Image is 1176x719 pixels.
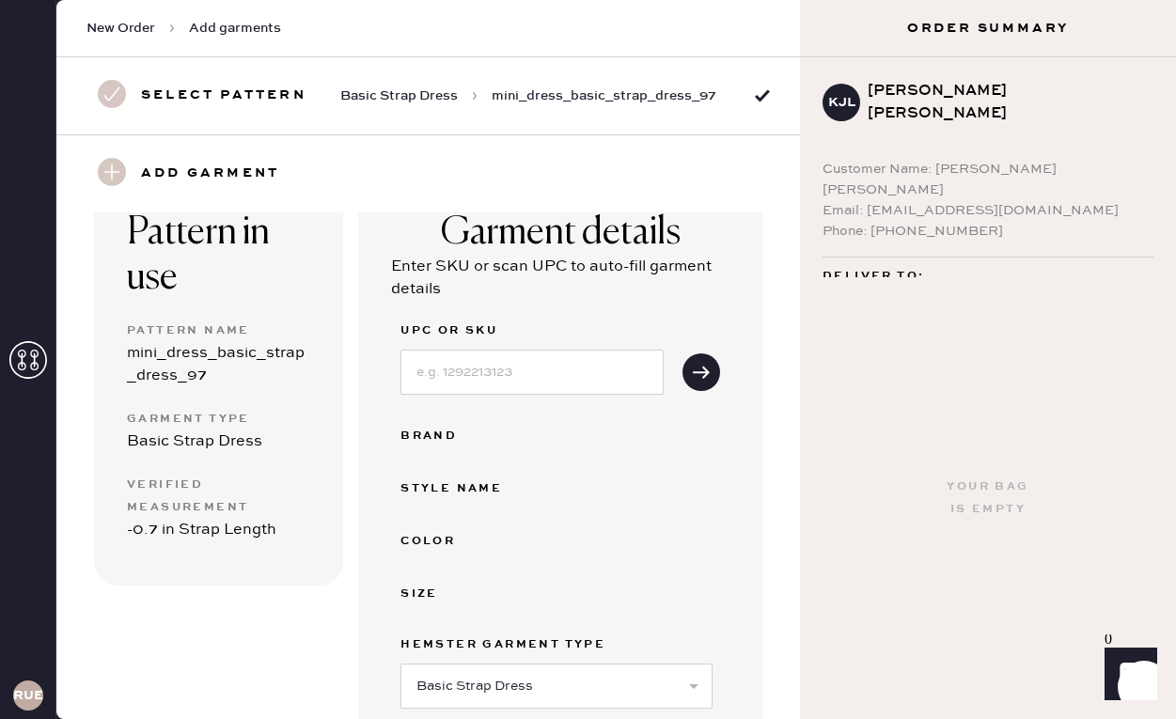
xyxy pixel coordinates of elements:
div: Email: [EMAIL_ADDRESS][DOMAIN_NAME] [823,200,1153,221]
div: Style name [400,477,551,500]
label: Hemster Garment Type [400,633,713,656]
div: Size [400,583,551,605]
div: Phone: [PHONE_NUMBER] [823,221,1153,242]
label: UPC or SKU [400,320,664,342]
div: Verified Measurement [127,474,310,519]
span: mini_dress_basic_strap_dress_97 [492,86,716,105]
h3: Add garment [141,158,279,190]
h3: RUESA [13,689,43,702]
div: Pattern in use [127,211,310,301]
div: mini_dress_basic_strap_dress_97 [127,342,310,387]
div: Customer Name: [PERSON_NAME] [PERSON_NAME] [823,159,1153,200]
div: -0.7 in Strap Length [127,519,310,541]
div: Color [400,530,551,553]
div: Basic Strap Dress [127,430,310,453]
h3: KJL [828,96,855,109]
input: e.g. 1292213123 [400,350,664,395]
h3: Select pattern [141,80,306,112]
div: Garment Type [127,408,310,430]
span: Basic Strap Dress [340,86,458,105]
div: Garment details [441,211,681,256]
h3: Order Summary [800,19,1176,38]
div: Brand [400,425,551,447]
iframe: Front Chat [1087,634,1168,715]
span: Deliver to: [823,265,924,288]
div: [PERSON_NAME] [PERSON_NAME] [868,80,1138,125]
span: New Order [86,19,155,38]
div: Pattern Name [127,320,310,342]
div: Enter SKU or scan UPC to auto-fill garment details [391,256,729,301]
span: Add garments [189,19,281,38]
div: Your bag is empty [947,476,1028,521]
